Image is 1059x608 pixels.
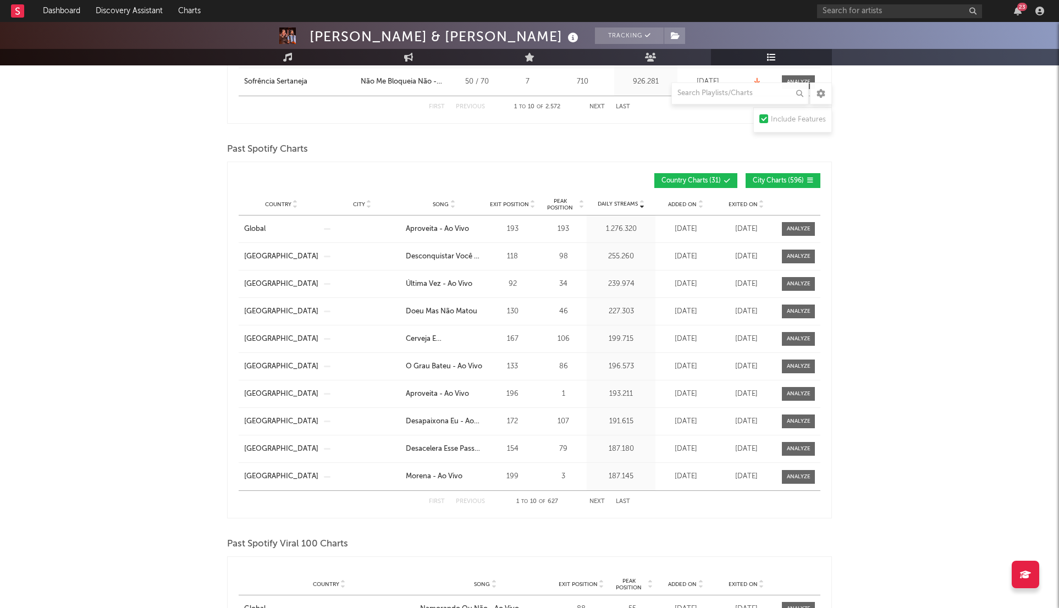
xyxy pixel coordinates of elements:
[244,279,318,290] a: [GEOGRAPHIC_DATA]
[265,201,291,208] span: Country
[244,444,318,455] a: [GEOGRAPHIC_DATA]
[406,444,482,455] a: Desacelera Esse Passo - Ao Vivo
[543,279,584,290] div: 34
[719,471,774,482] div: [DATE]
[719,251,774,262] div: [DATE]
[729,581,758,588] span: Exited On
[543,198,577,211] span: Peak Position
[406,416,482,427] a: Desapaixona Eu - Ao Vivo
[429,104,445,110] button: First
[406,361,482,372] a: O Grau Bateu - Ao Vivo
[244,224,266,235] div: Global
[543,361,584,372] div: 86
[519,104,526,109] span: to
[310,27,581,46] div: [PERSON_NAME] & [PERSON_NAME]
[671,82,809,104] input: Search Playlists/Charts
[244,251,318,262] a: [GEOGRAPHIC_DATA]
[543,471,584,482] div: 3
[668,581,697,588] span: Added On
[488,471,537,482] div: 199
[244,334,318,345] div: [GEOGRAPHIC_DATA]
[244,471,318,482] div: [GEOGRAPHIC_DATA]
[433,201,449,208] span: Song
[658,361,713,372] div: [DATE]
[589,361,653,372] div: 196.573
[589,471,653,482] div: 187.145
[244,224,318,235] a: Global
[507,101,567,114] div: 1 10 2.572
[488,306,537,317] div: 130
[488,279,537,290] div: 92
[488,444,537,455] div: 154
[452,76,501,87] div: 50 / 70
[658,251,713,262] div: [DATE]
[661,178,721,184] span: Country Charts ( 31 )
[668,201,697,208] span: Added On
[488,334,537,345] div: 167
[543,389,584,400] div: 1
[406,471,462,482] div: Morena - Ao Vivo
[554,76,611,87] div: 710
[244,389,318,400] a: [GEOGRAPHIC_DATA]
[616,104,630,110] button: Last
[406,471,482,482] a: Morena - Ao Vivo
[244,361,318,372] div: [GEOGRAPHIC_DATA]
[559,581,598,588] span: Exit Position
[719,444,774,455] div: [DATE]
[507,76,548,87] div: 7
[746,173,820,188] button: City Charts(596)
[537,104,543,109] span: of
[456,104,485,110] button: Previous
[658,279,713,290] div: [DATE]
[658,444,713,455] div: [DATE]
[488,416,537,427] div: 172
[1017,3,1027,11] div: 23
[589,416,653,427] div: 191.615
[406,389,469,400] div: Aproveita - Ao Vivo
[589,389,653,400] div: 193.211
[543,334,584,345] div: 106
[589,499,605,505] button: Next
[406,251,482,262] div: Desconquistar Você - Ao Vivo
[658,224,713,235] div: [DATE]
[488,251,537,262] div: 118
[406,279,482,290] a: Última Vez - Ao Vivo
[611,578,646,591] span: Peak Position
[589,224,653,235] div: 1.276.320
[543,444,584,455] div: 79
[406,334,482,345] a: Cerveja E [PERSON_NAME] Vivo
[406,224,482,235] a: Aproveita - Ao Vivo
[658,416,713,427] div: [DATE]
[719,224,774,235] div: [DATE]
[543,416,584,427] div: 107
[361,76,446,87] div: Não Me Bloqueia Não - Ao Vivo
[429,499,445,505] button: First
[227,538,348,551] span: Past Spotify Viral 100 Charts
[406,389,482,400] a: Aproveita - Ao Vivo
[719,361,774,372] div: [DATE]
[406,306,482,317] a: Doeu Mas Não Matou
[771,113,826,126] div: Include Features
[406,279,472,290] div: Última Vez - Ao Vivo
[543,306,584,317] div: 46
[617,76,675,87] div: 926.281
[589,444,653,455] div: 187.180
[490,201,529,208] span: Exit Position
[589,334,653,345] div: 199.715
[244,306,318,317] div: [GEOGRAPHIC_DATA]
[658,471,713,482] div: [DATE]
[244,76,355,87] a: Sofrência Sertaneja
[719,279,774,290] div: [DATE]
[406,224,469,235] div: Aproveita - Ao Vivo
[658,306,713,317] div: [DATE]
[729,201,758,208] span: Exited On
[244,416,318,427] a: [GEOGRAPHIC_DATA]
[1014,7,1022,15] button: 23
